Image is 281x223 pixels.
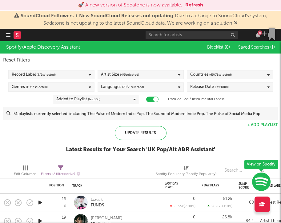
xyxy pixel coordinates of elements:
[6,44,80,51] div: Spotify/Apple Discovery Assistant
[56,96,100,103] div: Added to Playlist
[62,197,66,201] div: 16
[190,83,229,91] div: Release Date
[247,123,278,127] button: + Add Playlist
[66,146,215,153] div: Latest Results for Your Search ' UK Pop/Alt A&R Assistant '
[239,199,254,206] div: 68
[101,71,139,78] div: Artist Size
[21,14,267,26] span: : Due to a change to SoundCloud's system, Sodatone is not updating to the latest SoundCloud data....
[238,45,275,50] span: Saved Searches
[202,184,223,187] div: 7 Day Plays
[12,71,56,78] div: Record Label
[122,83,144,91] span: ( 70 / 71 selected)
[49,184,64,187] div: Position
[91,216,122,221] div: [PERSON_NAME]
[225,45,230,50] span: ( 0 )
[221,166,267,175] input: Search...
[244,160,278,169] div: View on Spotify
[190,71,232,78] div: Countries
[52,173,75,176] span: ( 2 filters active)
[193,197,195,201] div: 0
[91,197,104,208] a: lozeakFUND$
[270,45,275,50] span: ( 1 )
[78,2,182,9] div: 🚀 A new version of Sodatone is now available.
[209,71,232,78] span: ( 65 / 78 selected)
[26,83,48,91] span: ( 11 / 15 selected)
[3,57,278,64] div: Reset Filters
[146,31,238,39] input: Search for artists
[168,96,224,103] label: Exclude Lofi / Instrumental Labels
[215,83,229,91] span: (last 180 d)
[88,96,100,103] span: (last 30 d)
[223,197,232,201] div: 51.2k
[170,204,195,208] div: -5.55k ( -100 % )
[256,33,260,38] button: 6
[115,126,167,140] div: Update Results
[222,215,232,219] div: 26.8k
[120,71,139,78] span: ( 4 / 5 selected)
[37,71,56,78] span: ( 2 / 6 selected)
[41,170,80,178] div: Filters
[156,163,216,181] div: Spotify Popularity (Spotify Popularity)
[185,2,203,9] button: Refresh
[156,170,216,178] div: Spotify Popularity (Spotify Popularity)
[72,184,155,188] div: Track
[193,215,195,219] div: 0
[234,21,238,26] span: Dismiss
[14,170,36,178] div: Edit Columns
[21,14,173,18] span: SoundCloud Followers + New SoundCloud Releases not updating
[207,45,230,50] span: Blocklist
[101,83,144,91] div: Languages
[62,216,66,220] div: 19
[91,203,104,208] div: FUND$
[12,83,48,91] div: Genres
[207,204,232,208] div: 26.8k ( +110 % )
[64,205,66,208] div: 0
[165,182,186,189] div: Last Day Plays
[10,107,278,120] input: 51 playlists currently selected, including The Pulse of Modern Indie Pop, The Sound of Modern Ind...
[239,182,249,189] div: Jump Score
[91,197,104,203] div: lozeak
[258,30,262,35] div: 6
[41,163,80,181] div: Filters(2 filters active)
[14,163,36,181] div: Edit Columns
[236,45,275,50] button: Saved Searches (1)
